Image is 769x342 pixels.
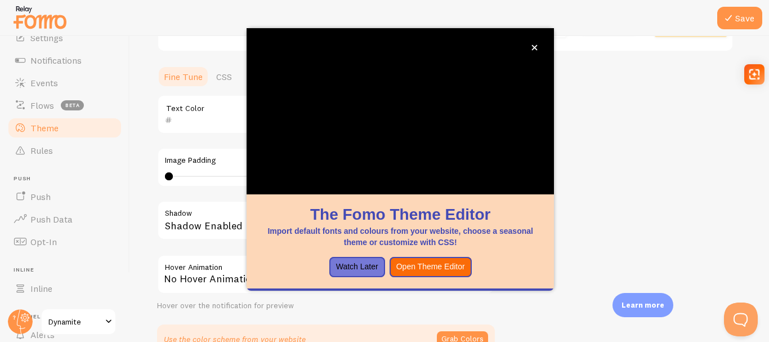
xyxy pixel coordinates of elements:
h1: The Fomo Theme Editor [260,203,540,225]
span: Alerts [30,329,55,340]
span: Flows [30,100,54,111]
a: Settings [7,26,123,49]
span: Notifications [30,55,82,66]
a: Push [7,185,123,208]
a: Theme [7,117,123,139]
span: Dynamite [48,315,102,328]
div: The Fomo Theme EditorImport default fonts and colours from your website, choose a seasonal theme ... [247,28,554,291]
span: Push [14,175,123,183]
a: Inline [7,277,123,300]
span: Theme [30,122,59,134]
a: Opt-In [7,230,123,253]
a: Rules [7,139,123,162]
div: Learn more [612,293,673,317]
a: CSS [209,65,239,88]
button: Open Theme Editor [390,257,472,277]
span: Push [30,191,51,202]
a: Push Data [7,208,123,230]
a: Flows beta [7,94,123,117]
button: Watch Later [329,257,385,277]
iframe: Help Scout Beacon - Open [724,303,758,336]
a: Events [7,72,123,94]
div: No Hover Animation [157,255,495,294]
span: Inline [14,267,123,274]
a: Dynamite [41,308,117,335]
label: Image Padding [165,156,487,166]
p: Import default fonts and colours from your website, choose a seasonal theme or customize with CSS! [260,225,540,248]
img: fomo-relay-logo-orange.svg [12,3,68,32]
span: beta [61,100,84,110]
a: Notifications [7,49,123,72]
span: Settings [30,32,63,43]
a: Fine Tune [157,65,209,88]
span: Push Data [30,214,73,225]
span: Rules [30,145,53,156]
span: Opt-In [30,236,57,247]
div: Hover over the notification for preview [157,301,495,311]
p: Learn more [622,300,664,310]
div: Shadow Enabled [157,201,495,242]
button: close, [529,42,540,54]
span: Events [30,77,58,88]
span: Inline [30,283,52,294]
